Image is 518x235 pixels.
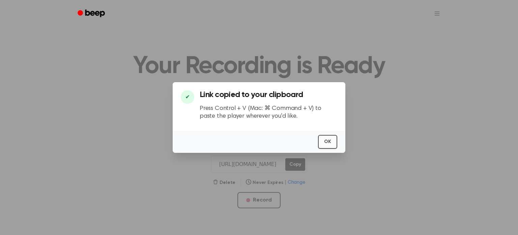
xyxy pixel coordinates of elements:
[73,7,111,20] a: Beep
[318,135,337,149] button: OK
[181,90,194,104] div: ✔
[200,105,337,120] p: Press Control + V (Mac: ⌘ Command + V) to paste the player wherever you'd like.
[200,90,337,99] h3: Link copied to your clipboard
[429,5,445,22] button: Open menu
